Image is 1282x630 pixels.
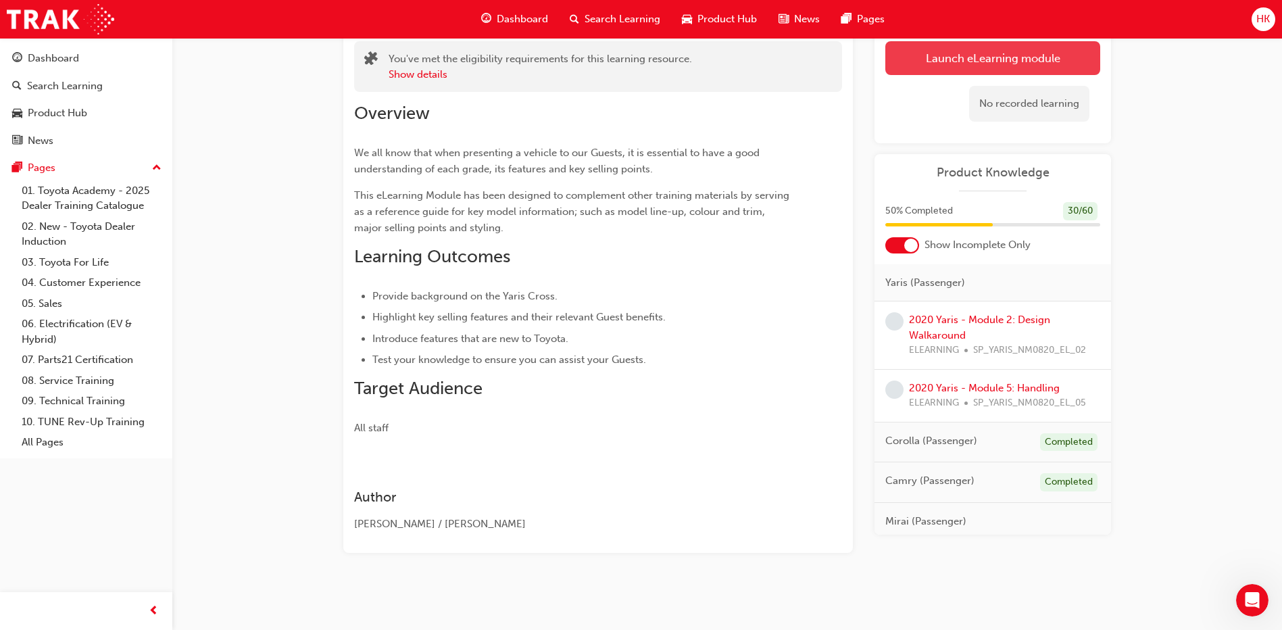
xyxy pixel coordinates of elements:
[768,5,831,33] a: news-iconNews
[16,216,167,252] a: 02. New - Toyota Dealer Induction
[497,11,548,27] span: Dashboard
[16,314,167,349] a: 06. Electrification (EV & Hybrid)
[149,603,159,620] span: prev-icon
[5,46,167,71] a: Dashboard
[671,5,768,33] a: car-iconProduct Hub
[909,382,1060,394] a: 2020 Yaris - Module 5: Handling
[909,395,959,411] span: ELEARNING
[841,11,852,28] span: pages-icon
[12,80,22,93] span: search-icon
[481,11,491,28] span: guage-icon
[372,354,646,366] span: Test your knowledge to ensure you can assist your Guests.
[28,51,79,66] div: Dashboard
[1040,433,1098,452] div: Completed
[470,5,559,33] a: guage-iconDashboard
[372,311,666,323] span: Highlight key selling features and their relevant Guest benefits.
[354,147,762,175] span: We all know that when presenting a vehicle to our Guests, it is essential to have a good understa...
[152,160,162,177] span: up-icon
[27,78,103,94] div: Search Learning
[12,107,22,120] span: car-icon
[364,53,378,68] span: puzzle-icon
[354,189,792,234] span: This eLearning Module has been designed to complement other training materials by serving as a re...
[5,155,167,180] button: Pages
[1063,202,1098,220] div: 30 / 60
[794,11,820,27] span: News
[372,290,558,302] span: Provide background on the Yaris Cross.
[354,378,483,399] span: Target Audience
[28,133,53,149] div: News
[354,422,389,434] span: All staff
[682,11,692,28] span: car-icon
[1236,584,1268,616] iframe: Intercom live chat
[12,135,22,147] span: news-icon
[28,160,55,176] div: Pages
[831,5,895,33] a: pages-iconPages
[354,103,430,124] span: Overview
[5,74,167,99] a: Search Learning
[5,128,167,153] a: News
[570,11,579,28] span: search-icon
[389,67,447,82] button: Show details
[16,432,167,453] a: All Pages
[885,41,1100,75] a: Launch eLearning module
[969,86,1089,122] div: No recorded learning
[885,275,965,291] span: Yaris (Passenger)
[354,516,793,532] div: [PERSON_NAME] / [PERSON_NAME]
[1252,7,1275,31] button: HK
[16,349,167,370] a: 07. Parts21 Certification
[885,381,904,399] span: learningRecordVerb_NONE-icon
[16,272,167,293] a: 04. Customer Experience
[16,252,167,273] a: 03. Toyota For Life
[885,433,977,449] span: Corolla (Passenger)
[16,180,167,216] a: 01. Toyota Academy - 2025 Dealer Training Catalogue
[5,101,167,126] a: Product Hub
[857,11,885,27] span: Pages
[372,333,568,345] span: Introduce features that are new to Toyota.
[7,4,114,34] img: Trak
[885,514,966,529] span: Mirai (Passenger)
[885,203,953,219] span: 50 % Completed
[16,370,167,391] a: 08. Service Training
[16,293,167,314] a: 05. Sales
[585,11,660,27] span: Search Learning
[354,246,510,267] span: Learning Outcomes
[16,391,167,412] a: 09. Technical Training
[389,51,692,82] div: You've met the eligibility requirements for this learning resource.
[885,473,975,489] span: Camry (Passenger)
[12,162,22,174] span: pages-icon
[697,11,757,27] span: Product Hub
[28,105,87,121] div: Product Hub
[1040,473,1098,491] div: Completed
[559,5,671,33] a: search-iconSearch Learning
[973,343,1086,358] span: SP_YARIS_NM0820_EL_02
[885,165,1100,180] a: Product Knowledge
[16,412,167,433] a: 10. TUNE Rev-Up Training
[924,237,1031,253] span: Show Incomplete Only
[779,11,789,28] span: news-icon
[5,43,167,155] button: DashboardSearch LearningProduct HubNews
[12,53,22,65] span: guage-icon
[1256,11,1270,27] span: HK
[354,489,793,505] h3: Author
[973,395,1086,411] span: SP_YARIS_NM0820_EL_05
[885,312,904,331] span: learningRecordVerb_NONE-icon
[909,314,1050,341] a: 2020 Yaris - Module 2: Design Walkaround
[909,343,959,358] span: ELEARNING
